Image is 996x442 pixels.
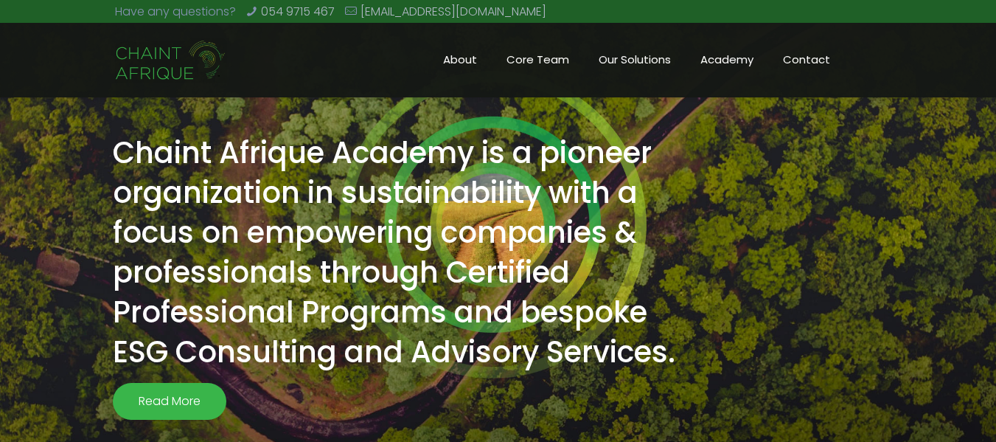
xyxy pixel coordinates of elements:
[361,3,546,20] a: [EMAIL_ADDRESS][DOMAIN_NAME]
[492,23,584,97] a: Core Team
[686,49,768,71] span: Academy
[428,23,492,97] a: About
[113,133,687,372] h2: Chaint Afrique Academy is a pioneer organization in sustainability with a focus on empowering com...
[584,49,686,71] span: Our Solutions
[115,23,227,97] a: Chaint Afrique
[768,23,845,97] a: Contact
[261,3,335,20] a: 054 9715 467
[115,38,227,83] img: Chaint_Afrique-20
[113,383,226,420] a: Read More
[768,49,845,71] span: Contact
[124,383,215,420] span: Read More
[686,23,768,97] a: Academy
[584,23,686,97] a: Our Solutions
[492,49,584,71] span: Core Team
[428,49,492,71] span: About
